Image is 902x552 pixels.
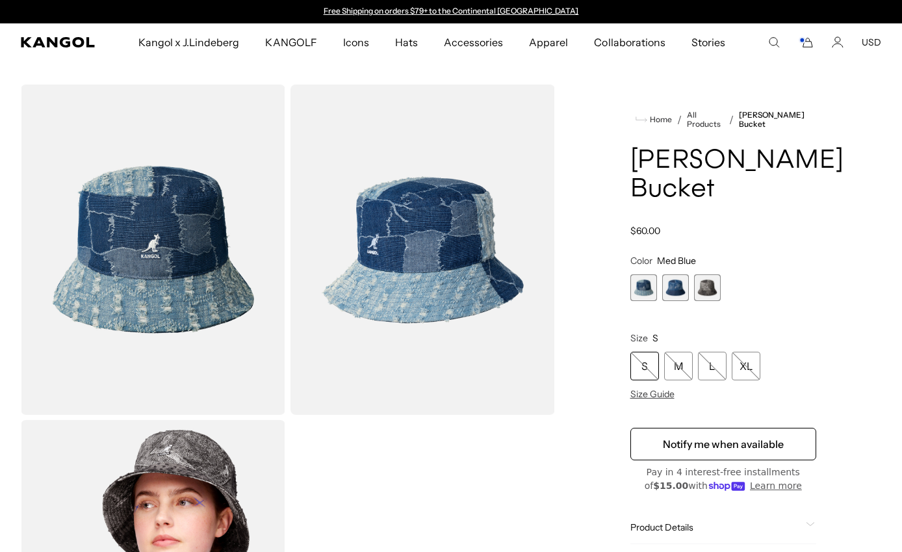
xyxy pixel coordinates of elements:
span: Home [647,115,672,124]
span: Accessories [444,23,503,61]
a: Icons [330,23,382,61]
span: Product Details [630,521,801,533]
a: Accessories [431,23,516,61]
span: Stories [691,23,725,61]
a: Stories [678,23,738,61]
span: KANGOLF [265,23,316,61]
a: Free Shipping on orders $79+ to the Continental [GEOGRAPHIC_DATA] [324,6,579,16]
li: / [672,112,682,127]
img: color-med-blue [21,85,285,415]
slideshow-component: Announcement bar [317,7,585,17]
h1: [PERSON_NAME] Bucket [630,147,817,204]
span: Hats [395,23,418,61]
a: All Products [687,111,724,129]
a: [PERSON_NAME] Bucket [739,111,816,129]
span: Size Guide [630,388,675,400]
a: Home [636,114,672,125]
span: Size [630,332,648,344]
li: / [724,112,734,127]
span: Apparel [529,23,568,61]
span: Color [630,255,652,267]
label: Med Blue [630,274,657,301]
a: Kangol x J.Lindeberg [125,23,253,61]
span: S [652,332,658,344]
span: Collaborations [594,23,665,61]
div: 2 of 3 [662,274,689,301]
div: L [698,352,727,380]
label: Black Trompe L'Oeil [694,274,721,301]
span: $60.00 [630,225,660,237]
div: 3 of 3 [694,274,721,301]
a: Hats [382,23,431,61]
div: S [630,352,659,380]
summary: Search here [768,36,780,48]
button: Notify me when available [630,428,817,460]
span: Med Blue [657,255,696,267]
a: Kangol [21,37,96,47]
button: Cart [798,36,814,48]
label: MEDIUM BLUE FLORAL [662,274,689,301]
span: Icons [343,23,369,61]
a: Apparel [516,23,581,61]
div: 1 of 3 [630,274,657,301]
div: Announcement [317,7,585,17]
a: Collaborations [581,23,678,61]
nav: breadcrumbs [630,111,817,129]
img: color-med-blue [290,85,555,415]
div: M [664,352,693,380]
div: 1 of 2 [317,7,585,17]
button: USD [862,36,881,48]
a: Account [832,36,844,48]
div: XL [732,352,760,380]
span: Kangol x J.Lindeberg [138,23,240,61]
a: KANGOLF [252,23,329,61]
